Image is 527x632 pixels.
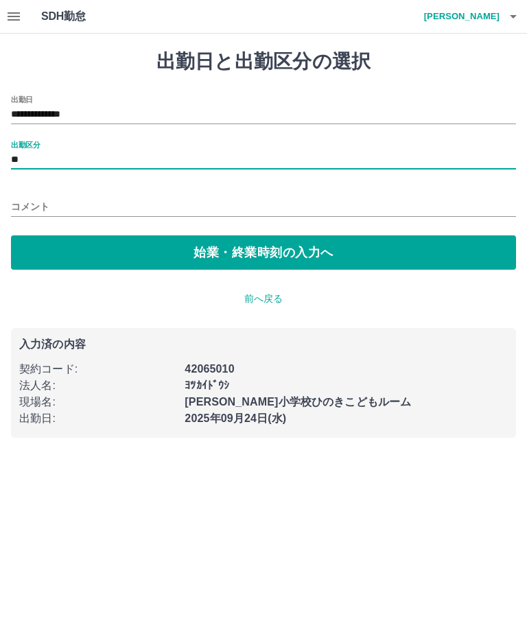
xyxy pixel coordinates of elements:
p: 契約コード : [19,361,176,377]
button: 始業・終業時刻の入力へ [11,235,516,270]
label: 出勤日 [11,94,33,104]
p: 出勤日 : [19,410,176,427]
label: 出勤区分 [11,139,40,150]
b: 2025年09月24日(水) [185,412,286,424]
p: 前へ戻る [11,292,516,306]
h1: 出勤日と出勤区分の選択 [11,50,516,73]
p: 入力済の内容 [19,339,508,350]
b: [PERSON_NAME]小学校ひのきこどもルーム [185,396,411,408]
p: 現場名 : [19,394,176,410]
b: 42065010 [185,363,234,375]
p: 法人名 : [19,377,176,394]
b: ﾖﾂｶｲﾄﾞｳｼ [185,379,229,391]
